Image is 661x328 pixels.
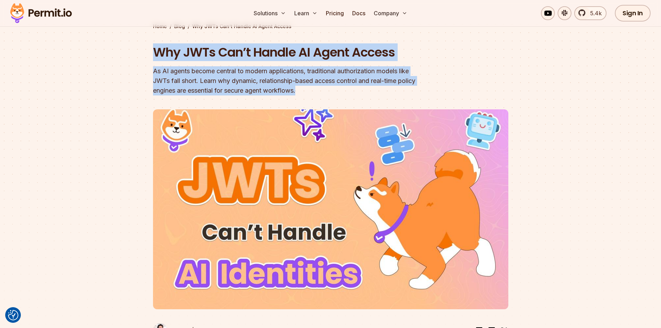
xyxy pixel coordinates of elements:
a: Sign In [615,5,651,22]
h1: Why JWTs Can’t Handle AI Agent Access [153,44,420,61]
img: Permit logo [7,1,75,25]
button: Consent Preferences [8,310,18,320]
div: As AI agents become central to modern applications, traditional authorization models like JWTs fa... [153,66,420,95]
a: Docs [349,6,368,20]
a: 5.4k [574,6,607,20]
img: Why JWTs Can’t Handle AI Agent Access [153,109,508,309]
button: Learn [291,6,320,20]
button: Company [371,6,410,20]
a: Pricing [323,6,347,20]
img: Revisit consent button [8,310,18,320]
span: 5.4k [586,9,602,17]
button: Solutions [251,6,289,20]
